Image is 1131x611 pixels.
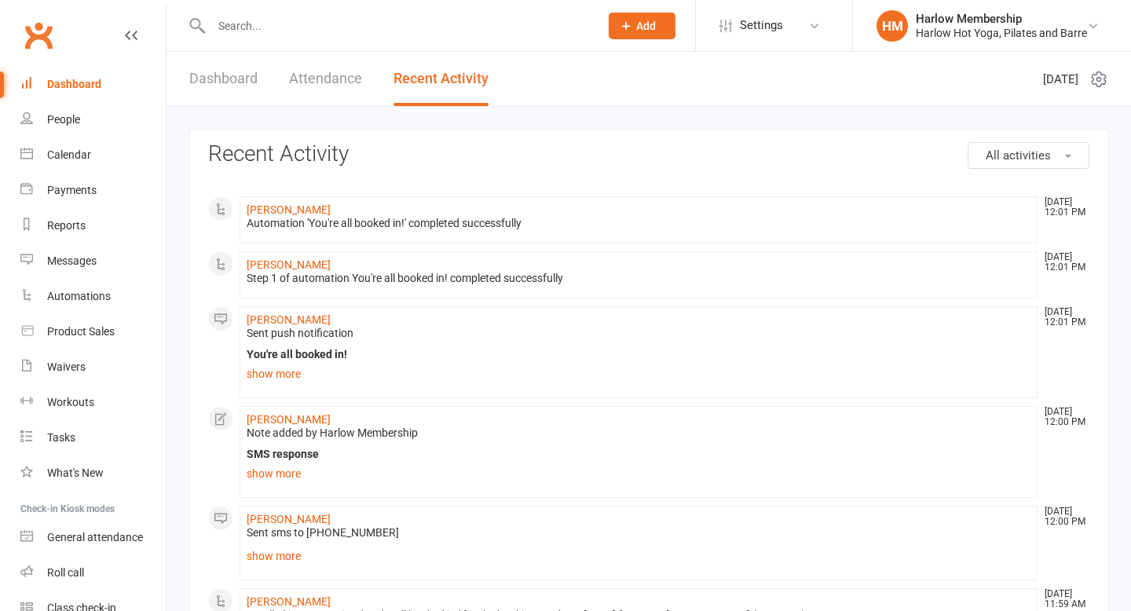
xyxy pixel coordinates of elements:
div: Harlow Hot Yoga, Pilates and Barre [916,26,1087,40]
a: Dashboard [189,52,258,106]
div: People [47,113,80,126]
div: Harlow Membership [916,12,1087,26]
a: Clubworx [19,16,58,55]
time: [DATE] 11:59 AM [1037,589,1089,609]
div: Automations [47,290,111,302]
a: Dashboard [20,67,166,102]
div: You're all booked in! [247,348,1030,361]
time: [DATE] 12:01 PM [1037,307,1089,327]
a: Reports [20,208,166,243]
div: What's New [47,466,104,479]
a: Automations [20,279,166,314]
div: General attendance [47,531,143,543]
h3: Recent Activity [208,142,1089,166]
time: [DATE] 12:01 PM [1037,252,1089,273]
div: Product Sales [47,325,115,338]
a: [PERSON_NAME] [247,258,331,271]
div: Dashboard [47,78,101,90]
a: [PERSON_NAME] [247,203,331,216]
div: Automation 'You're all booked in!' completed successfully [247,217,1030,230]
input: Search... [207,15,588,37]
a: Product Sales [20,314,166,349]
a: What's New [20,456,166,491]
a: [PERSON_NAME] [247,595,331,608]
time: [DATE] 12:00 PM [1037,407,1089,427]
a: Waivers [20,349,166,385]
a: [PERSON_NAME] [247,513,331,525]
a: Workouts [20,385,166,420]
div: Calendar [47,148,91,161]
span: Add [636,20,656,32]
a: Payments [20,173,166,208]
a: show more [247,463,1030,485]
time: [DATE] 12:01 PM [1037,197,1089,218]
span: Sent sms to [PHONE_NUMBER] [247,526,399,539]
div: Note added by Harlow Membership [247,426,1030,440]
div: Roll call [47,566,84,579]
div: Step 1 of automation You're all booked in! completed successfully [247,272,1030,285]
a: Messages [20,243,166,279]
div: Reports [47,219,86,232]
span: Sent push notification [247,327,353,339]
button: All activities [968,142,1089,169]
a: show more [247,363,1030,385]
div: SMS response [247,448,1030,461]
span: [DATE] [1043,70,1078,89]
a: show more [247,545,1030,567]
a: Attendance [289,52,362,106]
div: Workouts [47,396,94,408]
div: HM [877,10,908,42]
time: [DATE] 12:00 PM [1037,507,1089,527]
a: Recent Activity [393,52,489,106]
span: All activities [986,148,1051,163]
a: Tasks [20,420,166,456]
span: Settings [740,8,783,43]
a: [PERSON_NAME] [247,413,331,426]
a: Calendar [20,137,166,173]
div: Messages [47,254,97,267]
a: [PERSON_NAME] [247,313,331,326]
a: People [20,102,166,137]
button: Add [609,13,675,39]
a: Roll call [20,555,166,591]
a: General attendance kiosk mode [20,520,166,555]
div: Payments [47,184,97,196]
div: Waivers [47,360,86,373]
div: Tasks [47,431,75,444]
